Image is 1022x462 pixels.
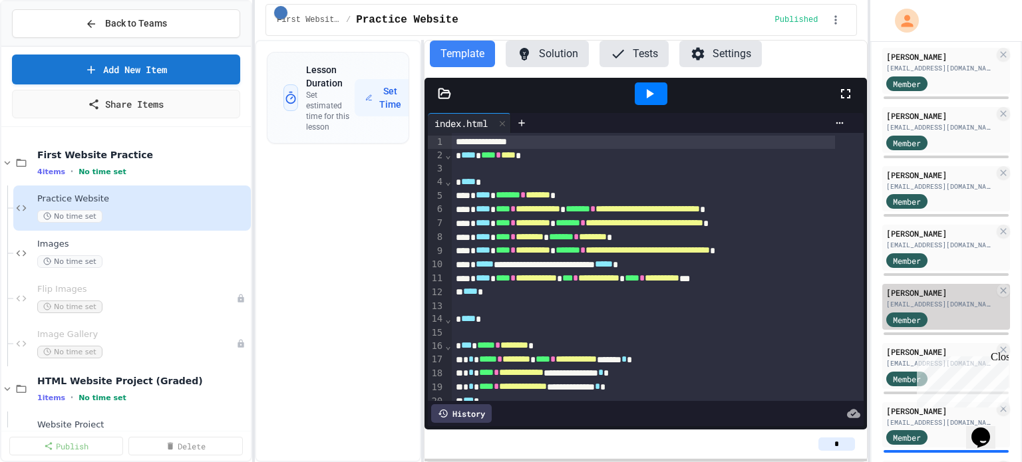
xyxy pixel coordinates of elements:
div: [PERSON_NAME] [886,51,994,62]
a: Publish [9,437,123,455]
span: First Website Practice [277,15,341,25]
div: 2 [428,149,444,163]
h3: Lesson Duration [306,63,355,90]
span: Member [893,314,921,326]
div: [EMAIL_ADDRESS][DOMAIN_NAME] [886,240,994,250]
span: Member [893,255,921,267]
div: [EMAIL_ADDRESS][DOMAIN_NAME] [886,122,994,132]
button: Settings [679,41,762,67]
span: No time set [37,255,102,268]
span: Flip Images [37,284,236,295]
div: [EMAIL_ADDRESS][DOMAIN_NAME] [886,299,994,309]
div: 16 [428,340,444,354]
span: Member [893,431,921,443]
div: [PERSON_NAME] [886,405,994,417]
span: / [346,15,351,25]
div: My Account [881,5,922,36]
span: HTML Website Project (Graded) [37,375,248,387]
div: index.html [428,113,511,133]
div: [EMAIL_ADDRESS][DOMAIN_NAME] [886,181,994,191]
button: Template [430,41,495,67]
span: 1 items [37,394,65,402]
span: Member [893,195,921,207]
span: Practice Website [356,12,458,28]
span: • [71,392,73,403]
div: 4 [428,175,444,189]
span: Practice Website [37,193,248,205]
button: Back to Teams [12,9,240,38]
span: Member [893,137,921,149]
div: 19 [428,381,444,395]
span: First Website Practice [37,149,248,161]
div: Unpublished [236,294,246,303]
div: Chat with us now!Close [5,5,92,84]
div: 12 [428,286,444,300]
div: [PERSON_NAME] [886,346,994,358]
div: 18 [428,367,444,381]
div: index.html [428,116,494,130]
span: Images [37,239,248,250]
iframe: chat widget [912,351,1009,407]
span: Fold line [444,314,451,324]
a: Share Items [12,90,240,118]
div: 7 [428,217,444,231]
span: Fold line [444,176,451,187]
span: No time set [37,300,102,313]
div: 3 [428,162,444,175]
span: Image Gallery [37,329,236,340]
div: 9 [428,245,444,259]
span: Back to Teams [105,17,167,31]
div: 10 [428,258,444,272]
span: No time set [37,346,102,358]
span: No time set [79,168,126,176]
div: [PERSON_NAME] [886,110,994,122]
span: No time set [79,394,126,402]
div: [EMAIL_ADDRESS][DOMAIN_NAME] [886,417,994,427]
div: 13 [428,300,444,313]
a: Add New Item [12,55,240,84]
a: Delete [128,437,242,455]
div: 5 [428,189,444,203]
div: Unpublished [236,339,246,348]
div: 6 [428,203,444,217]
span: Published [775,15,818,25]
div: 14 [428,312,444,326]
div: 20 [428,395,444,409]
div: History [431,404,492,423]
div: [EMAIL_ADDRESS][DOMAIN_NAME] [886,63,994,73]
div: [EMAIL_ADDRESS][DOMAIN_NAME] [886,358,994,368]
span: Fold line [444,340,451,351]
span: Member [893,373,921,385]
div: 11 [428,272,444,286]
div: [PERSON_NAME] [886,227,994,239]
p: Set estimated time for this lesson [306,90,355,132]
span: No time set [37,210,102,223]
button: Set Time [355,79,414,116]
div: [PERSON_NAME] [886,169,994,181]
iframe: chat widget [966,409,1009,449]
span: Fold line [444,150,451,160]
span: • [71,166,73,177]
div: 8 [428,231,444,245]
span: 4 items [37,168,65,176]
div: Content is published and visible to students [775,15,824,25]
button: Solution [506,41,589,67]
span: Member [893,78,921,90]
div: 17 [428,353,444,367]
button: Tests [599,41,669,67]
div: 15 [428,326,444,340]
span: Website Project [37,419,248,431]
div: [PERSON_NAME] [886,287,994,298]
div: 1 [428,136,444,149]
